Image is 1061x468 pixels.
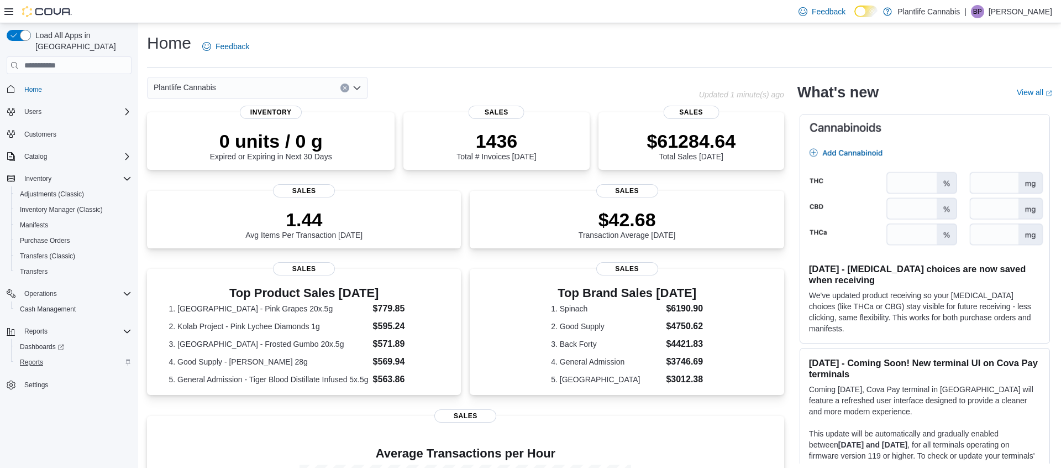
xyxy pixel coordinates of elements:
[809,384,1041,417] p: Coming [DATE], Cova Pay terminal in [GEOGRAPHIC_DATA] will feature a refreshed user interface des...
[596,262,658,275] span: Sales
[797,84,879,101] h2: What's new
[154,81,216,94] span: Plantlife Cannabis
[24,289,57,298] span: Operations
[169,321,369,332] dt: 2. Kolab Project - Pink Lychee Diamonds 1g
[20,105,132,118] span: Users
[15,265,132,278] span: Transfers
[11,339,136,355] a: Dashboards
[24,107,41,116] span: Users
[22,6,72,17] img: Cova
[456,130,536,152] p: 1436
[20,128,61,141] a: Customers
[2,324,136,339] button: Reports
[24,130,56,139] span: Customers
[20,172,56,185] button: Inventory
[20,305,76,314] span: Cash Management
[551,321,661,332] dt: 2. Good Supply
[169,303,369,314] dt: 1. [GEOGRAPHIC_DATA] - Pink Grapes 20x.5g
[2,104,136,119] button: Users
[15,203,132,216] span: Inventory Manager (Classic)
[240,106,302,119] span: Inventory
[647,130,736,152] p: $61284.64
[20,378,52,392] a: Settings
[551,356,661,367] dt: 4. General Admission
[198,35,254,58] a: Feedback
[20,325,132,338] span: Reports
[373,373,439,386] dd: $563.86
[15,249,80,263] a: Transfers (Classic)
[15,356,48,369] a: Reports
[24,327,48,336] span: Reports
[15,188,132,201] span: Adjustments (Classic)
[579,209,676,240] div: Transaction Average [DATE]
[273,262,335,275] span: Sales
[11,248,136,264] button: Transfers (Classic)
[20,127,132,141] span: Customers
[20,267,48,276] span: Transfers
[699,90,784,99] p: Updated 1 minute(s) ago
[20,325,52,338] button: Reports
[809,357,1041,379] h3: [DATE] - Coming Soon! New terminal UI on Cova Pay terminals
[353,84,361,92] button: Open list of options
[373,337,439,351] dd: $571.89
[210,130,332,152] p: 0 units / 0 g
[11,355,136,370] button: Reports
[20,83,46,96] a: Home
[15,356,132,369] span: Reports
[373,320,439,333] dd: $595.24
[20,342,64,351] span: Dashboards
[24,381,48,389] span: Settings
[2,171,136,186] button: Inventory
[15,340,132,353] span: Dashboards
[647,130,736,161] div: Total Sales [DATE]
[15,303,132,316] span: Cash Management
[20,287,61,300] button: Operations
[663,106,719,119] span: Sales
[15,340,69,353] a: Dashboards
[169,287,439,300] h3: Top Product Sales [DATE]
[434,409,496,423] span: Sales
[456,130,536,161] div: Total # Invoices [DATE]
[20,150,51,163] button: Catalog
[169,339,369,350] dt: 3. [GEOGRAPHIC_DATA] - Frosted Gumbo 20x.5g
[551,303,661,314] dt: 1. Spinach
[20,205,103,214] span: Inventory Manager (Classic)
[20,378,132,392] span: Settings
[24,174,51,183] span: Inventory
[24,152,47,161] span: Catalog
[11,217,136,233] button: Manifests
[15,188,88,201] a: Adjustments (Classic)
[147,32,191,54] h1: Home
[15,234,75,247] a: Purchase Orders
[11,301,136,317] button: Cash Management
[1017,88,1052,97] a: View allExternal link
[31,30,132,52] span: Load All Apps in [GEOGRAPHIC_DATA]
[20,150,132,163] span: Catalog
[20,190,84,199] span: Adjustments (Classic)
[245,209,363,231] p: 1.44
[20,358,43,367] span: Reports
[11,186,136,202] button: Adjustments (Classic)
[897,5,960,18] p: Plantlife Cannabis
[2,81,136,97] button: Home
[551,374,661,385] dt: 5. [GEOGRAPHIC_DATA]
[2,377,136,393] button: Settings
[1046,90,1052,97] svg: External link
[964,5,967,18] p: |
[971,5,984,18] div: Brendan Price
[15,203,107,216] a: Inventory Manager (Classic)
[809,290,1041,334] p: We've updated product receiving so your [MEDICAL_DATA] choices (like THCa or CBG) stay visible fo...
[210,130,332,161] div: Expired or Expiring in Next 30 Days
[838,440,907,449] strong: [DATE] and [DATE]
[20,287,132,300] span: Operations
[809,263,1041,285] h3: [DATE] - [MEDICAL_DATA] choices are now saved when receiving
[794,1,850,23] a: Feedback
[15,249,132,263] span: Transfers (Classic)
[20,172,132,185] span: Inventory
[579,209,676,231] p: $42.68
[20,252,75,261] span: Transfers (Classic)
[812,6,845,17] span: Feedback
[973,5,982,18] span: BP
[15,265,52,278] a: Transfers
[216,41,249,52] span: Feedback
